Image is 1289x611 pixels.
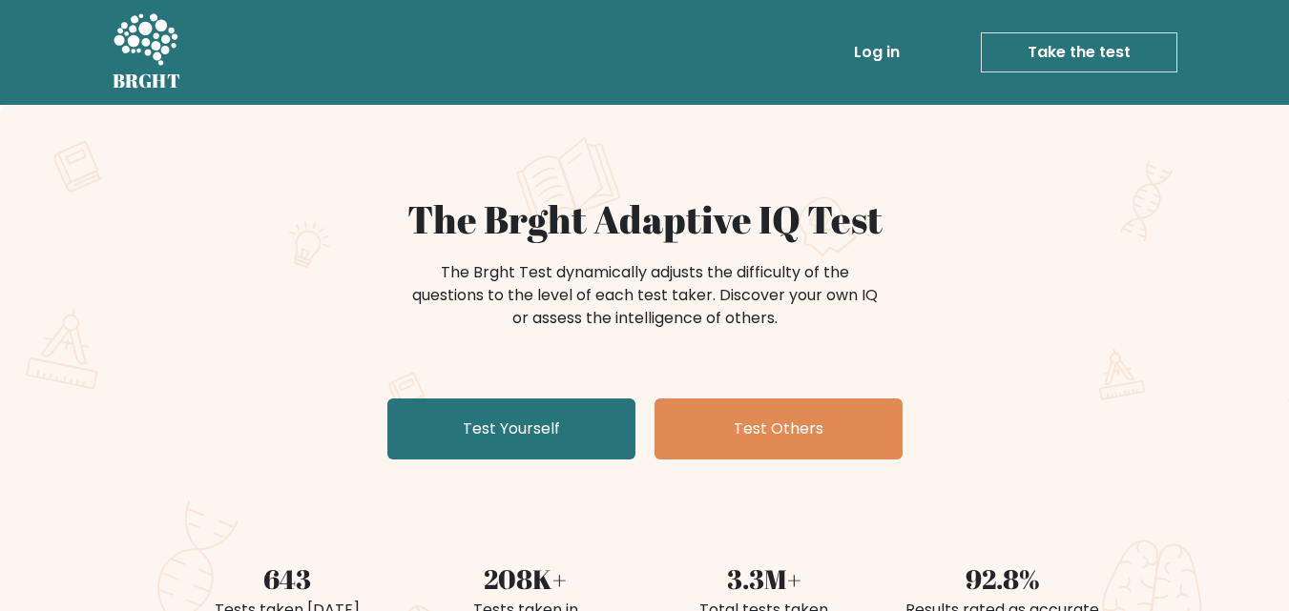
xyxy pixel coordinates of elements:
[179,196,1111,242] h1: The Brght Adaptive IQ Test
[846,33,907,71] a: Log in
[656,559,872,599] div: 3.3M+
[981,32,1177,72] a: Take the test
[113,8,181,97] a: BRGHT
[113,70,181,92] h5: BRGHT
[418,559,634,599] div: 208K+
[895,559,1111,599] div: 92.8%
[387,398,635,459] a: Test Yourself
[655,398,903,459] a: Test Others
[179,559,395,599] div: 643
[406,261,884,330] div: The Brght Test dynamically adjusts the difficulty of the questions to the level of each test take...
